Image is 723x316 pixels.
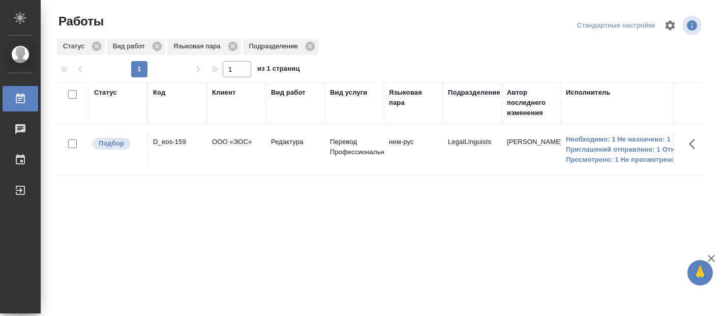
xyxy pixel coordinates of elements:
div: Подразделение [243,39,318,55]
div: Вид работ [271,88,306,98]
div: Статус [57,39,105,55]
div: Вид услуги [330,88,368,98]
div: Статус [94,88,117,98]
div: Исполнитель [566,88,611,98]
span: Работы [56,13,104,30]
p: ООО «ЭОС» [212,137,261,147]
p: Перевод Профессиональный [330,137,379,157]
div: Языковая пара [389,88,438,108]
button: 🙏 [687,260,713,285]
p: Языковая пара [173,41,224,51]
p: Редактура [271,137,320,147]
div: Подразделение [448,88,500,98]
p: Вид работ [113,41,148,51]
span: 🙏 [691,262,709,283]
button: Здесь прячутся важные кнопки [683,132,707,156]
a: Необходимо: 1 Не назначено: 1 Приглашений отправлено: 1 Отказов: 0 Просмотрено: 1 Не просмотрено: 0 [566,134,698,165]
p: Статус [63,41,88,51]
div: split button [575,18,658,34]
span: из 1 страниц [257,63,300,77]
td: LegalLinguists [443,132,502,167]
div: Вид работ [107,39,165,55]
div: Автор последнего изменения [507,88,556,118]
div: Языковая пара [167,39,241,55]
div: D_eos-159 [153,137,202,147]
span: Настроить таблицу [658,13,682,38]
p: Подразделение [249,41,302,51]
td: нем-рус [384,132,443,167]
div: Клиент [212,88,235,98]
div: Можно подбирать исполнителей [92,137,142,151]
p: Подбор [99,138,124,149]
span: Посмотреть информацию [682,16,704,35]
div: Код [153,88,165,98]
td: [PERSON_NAME] [502,132,561,167]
